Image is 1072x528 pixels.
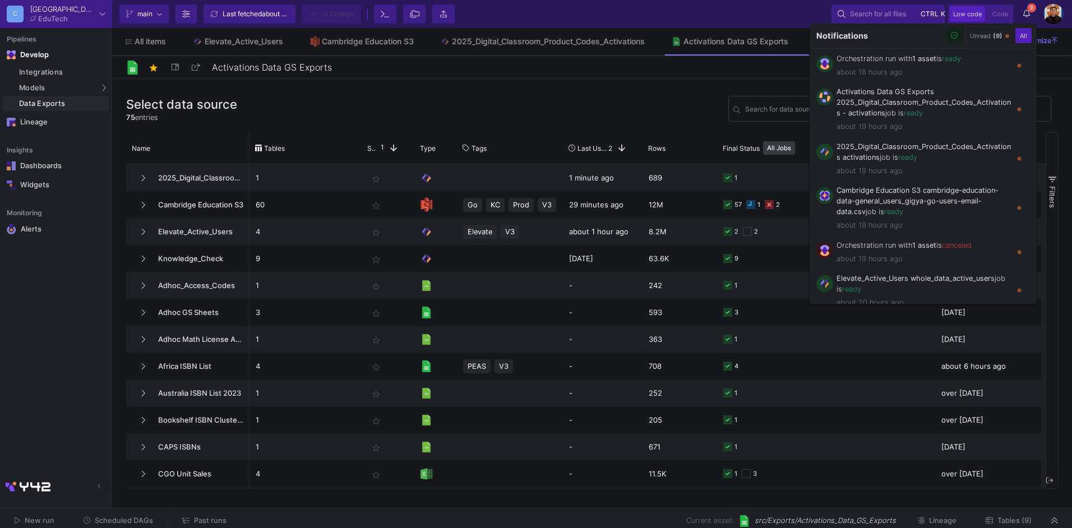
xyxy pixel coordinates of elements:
span: ready [884,207,903,216]
img: model-sql.svg [819,278,830,289]
div: Press SPACE to select this row. [810,137,1032,180]
span: about 19 hours ago [837,121,1011,132]
img: orchestration.svg [819,58,830,70]
span: All [1018,32,1029,40]
span: ready [942,54,961,63]
img: model-sql.svg [819,146,830,158]
span: ready [842,285,861,293]
img: integration.svg [819,190,830,201]
img: orchestration.svg [819,245,830,256]
b: Cambridge Education S3 cambridge-education-data-general_users_gigya-go-users-email-data.csv [837,186,999,216]
p: job is [837,273,1011,294]
div: Unread [970,32,1002,40]
span: ready [904,109,923,117]
p: job is [837,141,1011,163]
b: Elevate_Active_Users whole_data_active_users [837,274,995,282]
div: Press SPACE to select this row. [810,49,1032,82]
div: Press SPACE to select this row. [810,82,1032,137]
span: canceled [942,241,972,249]
p: job is [837,185,1011,217]
button: All [1015,28,1032,43]
span: (9) [993,32,1002,40]
b: Activations Data GS Exports 2025_Digital_Classroom_Product_Codes_Activations - activations [837,87,1011,117]
p: Orchestration run with is [837,53,1011,64]
button: Unread(9) [968,28,1011,43]
span: about 18 hours ago [837,67,1011,77]
b: 1 asset [912,241,936,249]
div: Press SPACE to select this row. [810,180,1032,235]
b: 2025_Digital_Classroom_Product_Codes_Activations activations [837,142,1011,161]
div: Press SPACE to select this row. [810,268,1032,312]
span: about 19 hours ago [837,220,1011,230]
span: about 20 hours ago [837,297,1011,308]
div: Press SPACE to select this row. [810,235,1032,268]
p: Orchestration run with is [837,240,1011,251]
span: Notifications [816,30,868,42]
span: ready [898,153,917,161]
img: data-export.svg [819,91,830,103]
span: about 19 hours ago [837,165,1011,176]
span: about 19 hours ago [837,253,1011,264]
p: job is [837,86,1011,119]
b: 1 asset [912,54,936,63]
